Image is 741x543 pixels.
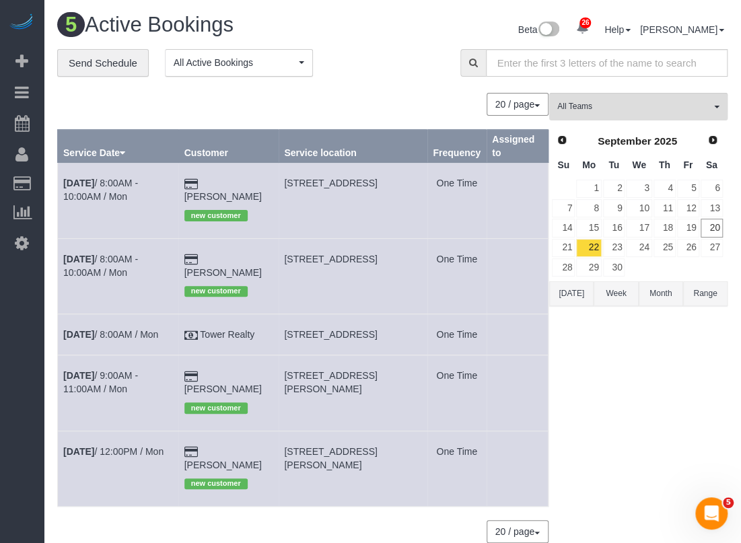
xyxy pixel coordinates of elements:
[284,329,377,340] span: [STREET_ADDRESS]
[552,239,575,257] a: 21
[279,355,427,431] td: Service location
[487,93,549,116] button: 20 / page
[200,329,254,340] a: Tower Realty
[487,355,549,431] td: Assigned to
[178,431,279,506] td: Customer
[184,384,262,394] a: [PERSON_NAME]
[279,314,427,355] td: Service location
[487,238,549,314] td: Assigned to
[279,163,427,238] td: Service location
[63,446,94,457] b: [DATE]
[57,13,382,36] h1: Active Bookings
[518,24,560,35] a: Beta
[487,163,549,238] td: Assigned to
[427,314,487,355] td: Frequency
[626,180,651,198] a: 3
[701,239,723,257] a: 27
[576,180,601,198] a: 1
[552,258,575,277] a: 28
[579,17,591,28] span: 26
[557,159,569,170] span: Sunday
[553,131,571,150] a: Prev
[487,520,549,543] nav: Pagination navigation
[184,191,262,202] a: [PERSON_NAME]
[63,254,94,264] b: [DATE]
[603,180,625,198] a: 2
[178,163,279,238] td: Customer
[576,219,601,237] a: 15
[487,520,549,543] button: 20 / page
[723,497,734,508] span: 5
[487,130,549,163] th: Assigned to
[165,49,313,77] button: All Active Bookings
[184,447,198,457] i: Credit Card Payment
[174,56,295,69] span: All Active Bookings
[284,446,377,470] span: [STREET_ADDRESS][PERSON_NAME]
[427,130,487,163] th: Frequency
[184,402,248,413] span: new customer
[58,163,179,238] td: Schedule date
[677,180,699,198] a: 5
[58,238,179,314] td: Schedule date
[695,497,728,530] iframe: Intercom live chat
[598,135,651,147] span: September
[594,281,638,306] button: Week
[557,101,711,112] span: All Teams
[487,314,549,355] td: Assigned to
[184,286,248,297] span: new customer
[576,199,601,217] a: 8
[184,372,198,382] i: Credit Card Payment
[683,159,693,170] span: Friday
[677,219,699,237] a: 19
[184,210,248,221] span: new customer
[603,239,625,257] a: 23
[284,178,377,188] span: [STREET_ADDRESS]
[427,238,487,314] td: Frequency
[63,329,94,340] b: [DATE]
[659,159,670,170] span: Thursday
[178,238,279,314] td: Customer
[552,199,575,217] a: 7
[63,178,94,188] b: [DATE]
[63,329,158,340] a: [DATE]/ 8:00AM / Mon
[604,24,631,35] a: Help
[487,431,549,506] td: Assigned to
[63,370,138,394] a: [DATE]/ 9:00AM - 11:00AM / Mon
[63,178,138,202] a: [DATE]/ 8:00AM - 10:00AM / Mon
[677,199,699,217] a: 12
[654,180,676,198] a: 4
[582,159,596,170] span: Monday
[654,135,677,147] span: 2025
[58,314,179,355] td: Schedule date
[178,314,279,355] td: Customer
[549,281,594,306] button: [DATE]
[537,22,559,39] img: New interface
[640,24,724,35] a: [PERSON_NAME]
[58,431,179,506] td: Schedule date
[603,258,625,277] a: 30
[279,431,427,506] td: Service location
[487,93,549,116] nav: Pagination navigation
[427,163,487,238] td: Frequency
[576,258,601,277] a: 29
[677,239,699,257] a: 26
[701,219,723,237] a: 20
[184,180,198,189] i: Credit Card Payment
[632,159,646,170] span: Wednesday
[576,239,601,257] a: 22
[626,219,651,237] a: 17
[701,180,723,198] a: 6
[63,254,138,278] a: [DATE]/ 8:00AM - 10:00AM / Mon
[63,370,94,381] b: [DATE]
[8,13,35,32] img: Automaid Logo
[178,355,279,431] td: Customer
[184,460,262,470] a: [PERSON_NAME]
[569,13,595,43] a: 26
[58,355,179,431] td: Schedule date
[184,255,198,264] i: Credit Card Payment
[284,254,377,264] span: [STREET_ADDRESS]
[626,239,651,257] a: 24
[603,219,625,237] a: 16
[654,219,676,237] a: 18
